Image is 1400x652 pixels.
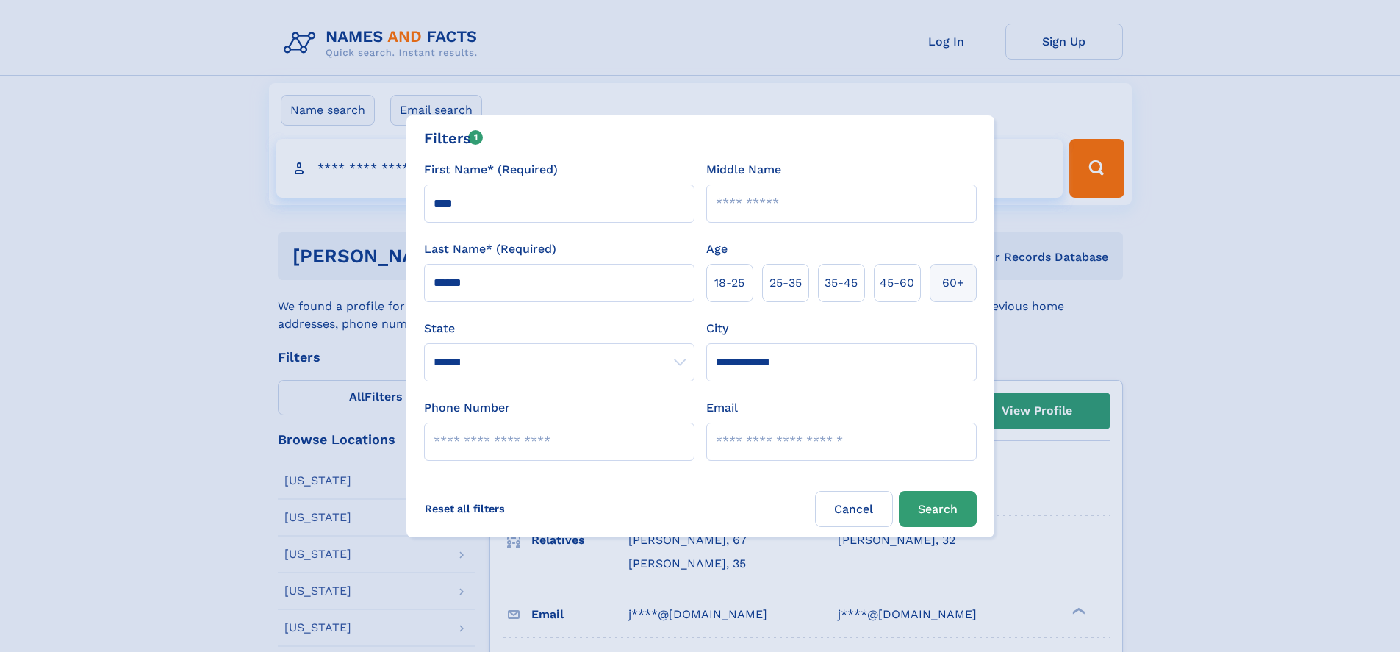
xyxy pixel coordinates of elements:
[424,161,558,179] label: First Name* (Required)
[706,240,728,258] label: Age
[942,274,964,292] span: 60+
[769,274,802,292] span: 25‑35
[706,399,738,417] label: Email
[714,274,744,292] span: 18‑25
[815,491,893,527] label: Cancel
[706,161,781,179] label: Middle Name
[424,240,556,258] label: Last Name* (Required)
[880,274,914,292] span: 45‑60
[899,491,977,527] button: Search
[424,127,484,149] div: Filters
[706,320,728,337] label: City
[825,274,858,292] span: 35‑45
[424,399,510,417] label: Phone Number
[424,320,694,337] label: State
[415,491,514,526] label: Reset all filters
